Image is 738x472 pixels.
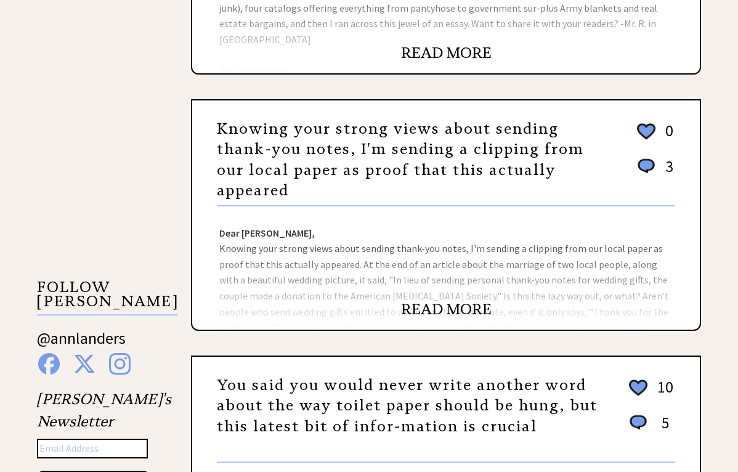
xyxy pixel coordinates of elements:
[37,280,178,315] p: FOLLOW [PERSON_NAME]
[627,377,649,399] img: heart_outline%202.png
[659,156,674,189] td: 3
[401,300,492,319] a: READ MORE
[219,227,315,239] strong: Dear [PERSON_NAME],
[217,376,598,436] a: You said you would never write another word about the way toilet paper should be hung, but this l...
[635,157,657,176] img: message_round%201.png
[37,328,126,360] a: @annlanders
[635,121,657,142] img: heart_outline%202.png
[659,120,674,155] td: 0
[73,353,95,375] img: x%20blue.png
[37,38,160,222] iframe: Advertisement
[37,439,148,458] input: Email Address
[401,44,492,62] a: READ MORE
[217,120,584,200] a: Knowing your strong views about sending thank-you notes, I'm sending a clipping from our local pa...
[38,353,60,375] img: facebook%20blue.png
[109,353,131,375] img: instagram%20blue.png
[651,412,674,445] td: 5
[627,413,649,433] img: message_round%201.png
[192,206,700,330] div: Knowing your strong views about sending thank-you notes, I'm sending a clipping from our local pa...
[651,376,674,411] td: 10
